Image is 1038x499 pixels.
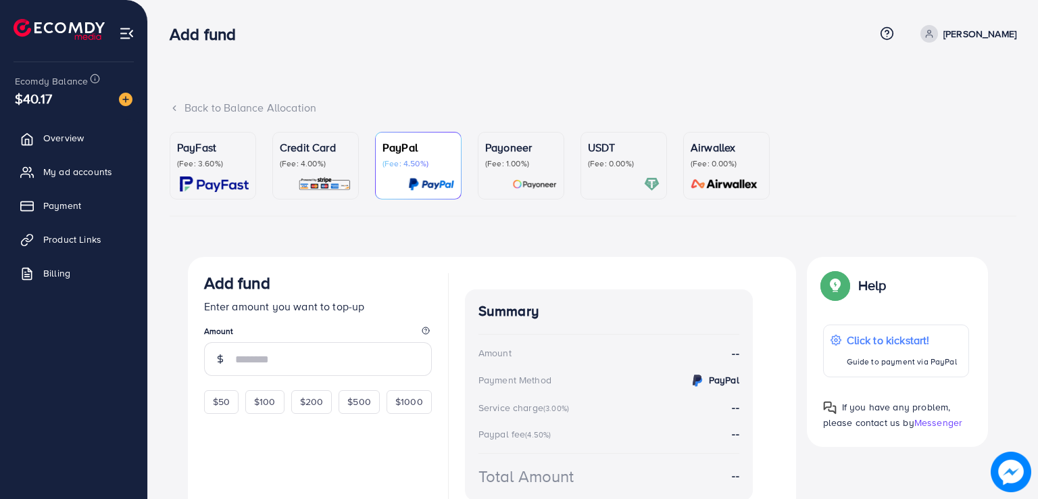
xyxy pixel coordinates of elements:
[823,401,837,414] img: Popup guide
[204,298,432,314] p: Enter amount you want to top-up
[43,131,84,145] span: Overview
[732,400,739,414] strong: --
[204,325,432,342] legend: Amount
[732,468,739,483] strong: --
[119,26,134,41] img: menu
[823,273,847,298] img: Popup guide
[914,416,962,429] span: Messenger
[512,176,557,192] img: card
[180,176,249,192] img: card
[347,395,371,408] span: $500
[43,233,101,246] span: Product Links
[732,346,739,361] strong: --
[485,158,557,169] p: (Fee: 1.00%)
[119,93,132,106] img: image
[847,332,957,348] p: Click to kickstart!
[395,395,423,408] span: $1000
[732,426,739,441] strong: --
[298,176,351,192] img: card
[280,158,351,169] p: (Fee: 4.00%)
[43,165,112,179] span: My ad accounts
[10,192,137,219] a: Payment
[280,139,351,156] p: Credit Card
[478,346,512,360] div: Amount
[915,25,1016,43] a: [PERSON_NAME]
[858,277,887,293] p: Help
[847,354,957,370] p: Guide to payment via PayPal
[177,139,249,156] p: PayFast
[408,176,454,192] img: card
[213,395,230,408] span: $50
[478,427,555,441] div: Paypal fee
[525,429,551,440] small: (4.50%)
[691,139,762,156] p: Airwallex
[10,124,137,151] a: Overview
[478,401,573,414] div: Service charge
[709,373,739,387] strong: PayPal
[485,139,557,156] p: Payoneer
[43,199,81,212] span: Payment
[588,158,660,169] p: (Fee: 0.00%)
[204,273,270,293] h3: Add fund
[15,89,52,108] span: $40.17
[478,465,574,488] div: Total Amount
[588,139,660,156] p: USDT
[823,400,951,429] span: If you have any problem, please contact us by
[254,395,276,408] span: $100
[15,74,88,88] span: Ecomdy Balance
[10,158,137,185] a: My ad accounts
[10,226,137,253] a: Product Links
[382,158,454,169] p: (Fee: 4.50%)
[43,266,70,280] span: Billing
[478,303,739,320] h4: Summary
[689,373,706,389] img: credit
[478,373,551,387] div: Payment Method
[14,19,105,40] img: logo
[687,176,762,192] img: card
[300,395,324,408] span: $200
[177,158,249,169] p: (Fee: 3.60%)
[10,260,137,287] a: Billing
[691,158,762,169] p: (Fee: 0.00%)
[382,139,454,156] p: PayPal
[991,452,1031,492] img: image
[543,403,569,414] small: (3.00%)
[170,100,1016,116] div: Back to Balance Allocation
[943,26,1016,42] p: [PERSON_NAME]
[644,176,660,192] img: card
[170,24,247,44] h3: Add fund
